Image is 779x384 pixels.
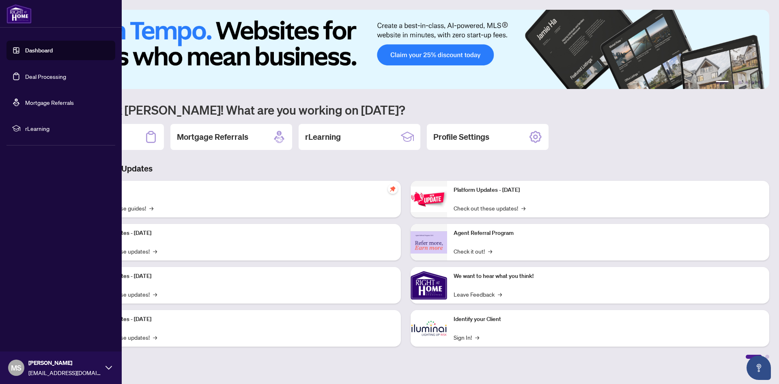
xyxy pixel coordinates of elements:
[153,333,157,342] span: →
[388,184,398,194] span: pushpin
[25,124,110,133] span: rLearning
[521,204,525,213] span: →
[454,204,525,213] a: Check out these updates!→
[25,73,66,80] a: Deal Processing
[28,368,101,377] span: [EMAIL_ADDRESS][DOMAIN_NAME]
[454,247,492,256] a: Check it out!→
[751,81,755,84] button: 5
[745,81,748,84] button: 4
[475,333,479,342] span: →
[454,272,763,281] p: We want to hear what you think!
[454,229,763,238] p: Agent Referral Program
[6,4,32,24] img: logo
[177,131,248,143] h2: Mortgage Referrals
[716,81,729,84] button: 1
[85,272,394,281] p: Platform Updates - [DATE]
[153,290,157,299] span: →
[732,81,735,84] button: 2
[149,204,153,213] span: →
[42,102,769,117] h1: Welcome back [PERSON_NAME]! What are you working on [DATE]?
[25,99,74,106] a: Mortgage Referrals
[758,81,761,84] button: 6
[85,315,394,324] p: Platform Updates - [DATE]
[42,10,769,89] img: Slide 0
[153,247,157,256] span: →
[305,131,341,143] h2: rLearning
[85,229,394,238] p: Platform Updates - [DATE]
[747,356,771,380] button: Open asap
[28,358,101,367] span: [PERSON_NAME]
[454,186,763,195] p: Platform Updates - [DATE]
[42,163,769,174] h3: Brokerage & Industry Updates
[498,290,502,299] span: →
[488,247,492,256] span: →
[411,310,447,347] img: Identify your Client
[411,267,447,304] img: We want to hear what you think!
[454,290,502,299] a: Leave Feedback→
[433,131,489,143] h2: Profile Settings
[25,47,53,54] a: Dashboard
[411,187,447,212] img: Platform Updates - June 23, 2025
[454,333,479,342] a: Sign In!→
[85,186,394,195] p: Self-Help
[738,81,742,84] button: 3
[454,315,763,324] p: Identify your Client
[411,231,447,254] img: Agent Referral Program
[11,362,22,373] span: MS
